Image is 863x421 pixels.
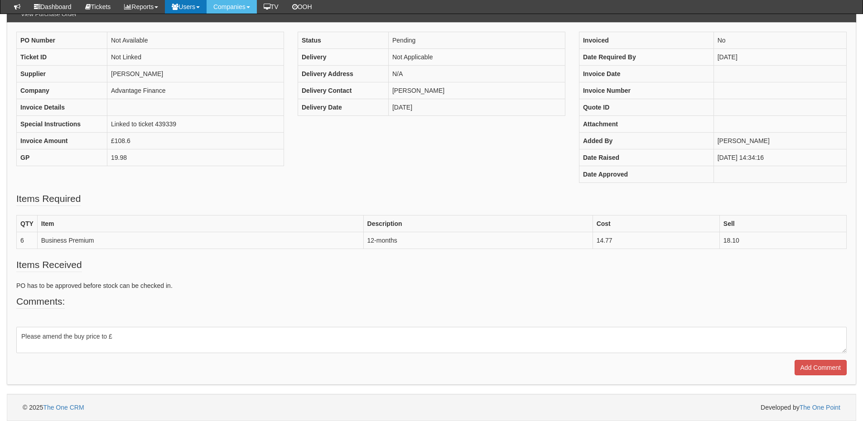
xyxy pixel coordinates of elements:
td: [DATE] 14:34:16 [714,149,846,166]
th: Invoice Details [17,99,107,115]
td: £108.6 [107,132,284,149]
th: Special Instructions [17,115,107,132]
td: N/A [388,65,565,82]
td: 18.10 [719,232,846,249]
td: 19.98 [107,149,284,166]
td: Not Applicable [388,48,565,65]
th: QTY [17,215,38,232]
th: Quote ID [579,99,714,115]
td: [PERSON_NAME] [107,65,284,82]
th: Status [298,32,388,48]
td: Not Linked [107,48,284,65]
input: Add Comment [795,360,847,375]
th: Delivery [298,48,388,65]
th: Added By [579,132,714,149]
td: [DATE] [714,48,846,65]
td: 14.77 [593,232,719,249]
td: [PERSON_NAME] [714,132,846,149]
legend: Comments: [16,295,65,309]
th: Invoice Number [579,82,714,99]
td: 6 [17,232,38,249]
th: Invoiced [579,32,714,48]
legend: Items Required [16,192,81,206]
th: Sell [719,215,846,232]
span: Developed by [761,403,840,412]
a: The One CRM [43,404,84,411]
th: Supplier [17,65,107,82]
th: Date Required By [579,48,714,65]
th: Delivery Contact [298,82,388,99]
th: PO Number [17,32,107,48]
p: PO has to be approved before stock can be checked in. [16,281,847,290]
th: Invoice Amount [17,132,107,149]
legend: Items Received [16,258,82,272]
td: No [714,32,846,48]
th: Date Raised [579,149,714,166]
a: The One Point [800,404,840,411]
td: Linked to ticket 439339 [107,115,284,132]
td: Business Premium [37,232,363,249]
td: Pending [388,32,565,48]
th: Invoice Date [579,65,714,82]
th: Delivery Address [298,65,388,82]
td: 12-months [363,232,593,249]
span: © 2025 [23,404,84,411]
th: Cost [593,215,719,232]
td: [DATE] [388,99,565,115]
h3: View Purchase Order [16,7,81,22]
th: Item [37,215,363,232]
th: Ticket ID [17,48,107,65]
th: GP [17,149,107,166]
th: Company [17,82,107,99]
th: Delivery Date [298,99,388,115]
th: Attachment [579,115,714,132]
td: [PERSON_NAME] [388,82,565,99]
th: Description [363,215,593,232]
td: Advantage Finance [107,82,284,99]
td: Not Available [107,32,284,48]
th: Date Approved [579,166,714,182]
